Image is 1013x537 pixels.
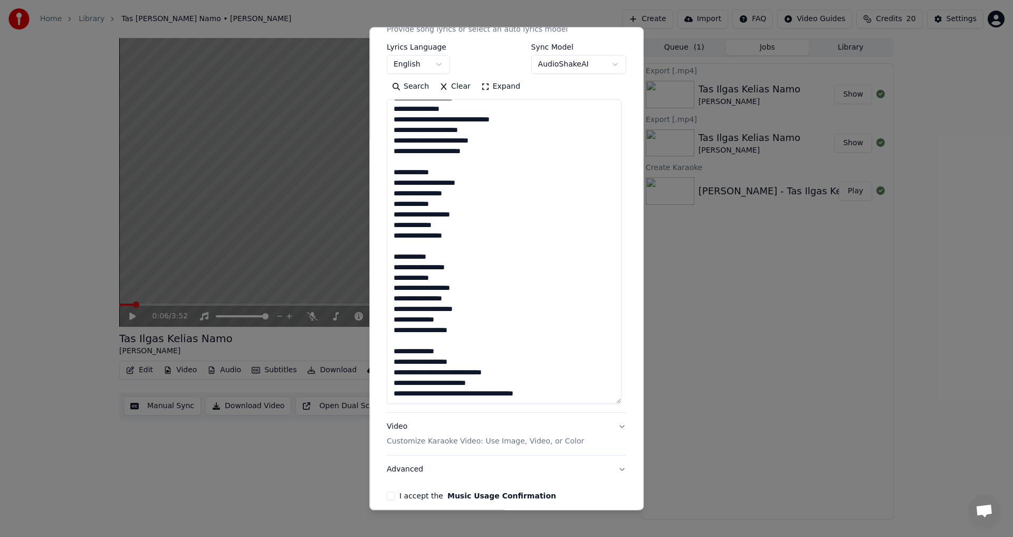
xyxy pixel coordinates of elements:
[476,79,525,96] button: Expand
[387,456,626,484] button: Advanced
[387,437,584,447] p: Customize Karaoke Video: Use Image, Video, or Color
[399,493,556,500] label: I accept the
[387,79,434,96] button: Search
[387,44,626,413] div: LyricsProvide song lyrics or select an auto lyrics model
[447,493,556,500] button: I accept the
[387,413,626,456] button: VideoCustomize Karaoke Video: Use Image, Video, or Color
[387,44,450,51] label: Lyrics Language
[531,44,626,51] label: Sync Model
[387,25,568,35] p: Provide song lyrics or select an auto lyrics model
[434,79,476,96] button: Clear
[387,422,584,447] div: Video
